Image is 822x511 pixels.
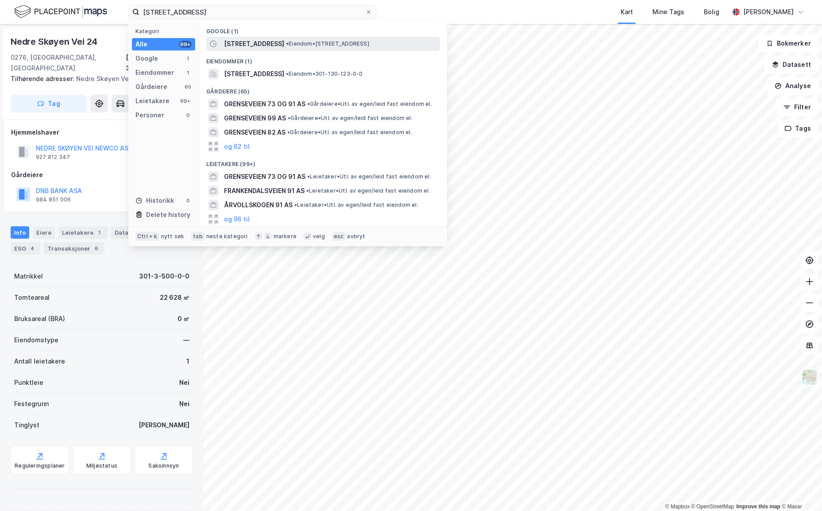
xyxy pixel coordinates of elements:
div: 99+ [179,97,192,105]
button: og 96 til [224,214,250,225]
div: Tomteareal [14,292,50,303]
div: 984 851 006 [36,196,71,203]
div: 1 [95,228,104,237]
div: 1 [185,69,192,76]
div: ESG [11,242,40,255]
div: Gårdeiere [135,81,167,92]
button: Bokmerker [759,35,818,52]
iframe: Chat Widget [778,468,822,511]
span: Leietaker • Utl. av egen/leid fast eiendom el. [294,201,418,209]
div: tab [191,232,205,241]
button: Analyse [767,77,818,95]
div: Eiere [33,226,55,239]
button: Datasett [764,56,818,74]
div: 927 812 347 [36,154,70,161]
div: 0 ㎡ [178,314,189,324]
input: Søk på adresse, matrikkel, gårdeiere, leietakere eller personer [139,5,365,19]
div: Alle [135,39,147,50]
div: Hjemmelshaver [11,127,193,138]
div: Mine Tags [652,7,684,17]
div: 1 [185,55,192,62]
span: ÅRVOLLSKOGEN 91 AS [224,200,293,210]
span: [STREET_ADDRESS] [224,39,284,49]
div: [PERSON_NAME] [743,7,794,17]
span: Eiendom • [STREET_ADDRESS] [286,40,369,47]
div: Leietakere [58,226,108,239]
div: Eiendommer (1) [199,51,447,67]
div: Nei [179,399,189,409]
div: 301-3-500-0-0 [139,271,189,282]
span: GRENSEVEIEN 73 OG 91 AS [224,171,305,182]
div: Info [11,226,29,239]
div: nytt søk [161,233,185,240]
span: GRENSEVEIEN 73 OG 91 AS [224,99,305,109]
div: [GEOGRAPHIC_DATA], 3/500 [126,52,193,74]
span: Eiendom • 301-130-123-0-0 [286,70,363,77]
div: Transaksjoner [44,242,104,255]
div: Kategori [135,28,195,35]
div: markere [274,233,297,240]
div: Bolig [704,7,719,17]
span: GRENSEVEIEN 99 AS [224,113,286,124]
a: Mapbox [665,503,690,510]
a: Improve this map [737,503,780,510]
div: Matrikkel [14,271,43,282]
div: 99+ [179,41,192,48]
div: Gårdeiere [11,170,193,180]
span: • [288,115,290,121]
div: esc [332,232,346,241]
div: neste kategori [206,233,248,240]
div: Google [135,53,158,64]
div: Datasett [111,226,155,239]
div: 22 628 ㎡ [160,292,189,303]
div: Kontrollprogram for chat [778,468,822,511]
div: 0276, [GEOGRAPHIC_DATA], [GEOGRAPHIC_DATA] [11,52,126,74]
span: Gårdeiere • Utl. av egen/leid fast eiendom el. [287,129,412,136]
div: Ctrl + k [135,232,159,241]
span: Gårdeiere • Utl. av egen/leid fast eiendom el. [288,115,413,122]
span: • [286,40,289,47]
span: Tilhørende adresser: [11,75,76,82]
button: og 62 til [224,141,250,152]
div: 1 [186,356,189,367]
div: Kart [621,7,633,17]
div: 4 [28,244,37,253]
div: Tinglyst [14,420,39,430]
div: Nedre Skøyen Vei 24 [11,35,99,49]
div: velg [313,233,325,240]
span: Leietaker • Utl. av egen/leid fast eiendom el. [306,187,430,194]
button: Tags [777,120,818,137]
div: Punktleie [14,377,43,388]
span: • [307,101,310,107]
div: Google (1) [199,21,447,37]
div: Festegrunn [14,399,49,409]
div: Eiendomstype [14,335,58,345]
div: Bruksareal (BRA) [14,314,65,324]
div: Saksinnsyn [149,462,179,469]
div: Leietakere [135,96,170,106]
div: Antall leietakere [14,356,65,367]
img: Z [801,369,818,386]
button: Tag [11,95,87,112]
div: Historikk [135,195,174,206]
div: 65 [185,83,192,90]
div: 0 [185,112,192,119]
div: avbryt [347,233,365,240]
a: OpenStreetMap [691,503,734,510]
div: Miljøstatus [86,462,117,469]
div: Reguleringsplaner [15,462,65,469]
button: Filter [776,98,818,116]
span: GRENSEVEIEN 82 AS [224,127,286,138]
div: Nedre Skøyen Vei 26 [11,74,186,84]
img: logo.f888ab2527a4732fd821a326f86c7f29.svg [14,4,107,19]
span: • [307,173,310,180]
div: 0 [185,197,192,204]
div: 6 [92,244,101,253]
span: [STREET_ADDRESS] [224,69,284,79]
span: • [294,201,297,208]
span: • [287,129,290,135]
div: Leietakere (99+) [199,154,447,170]
div: Delete history [146,209,190,220]
div: Personer [135,110,164,120]
div: Eiendommer [135,67,174,78]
